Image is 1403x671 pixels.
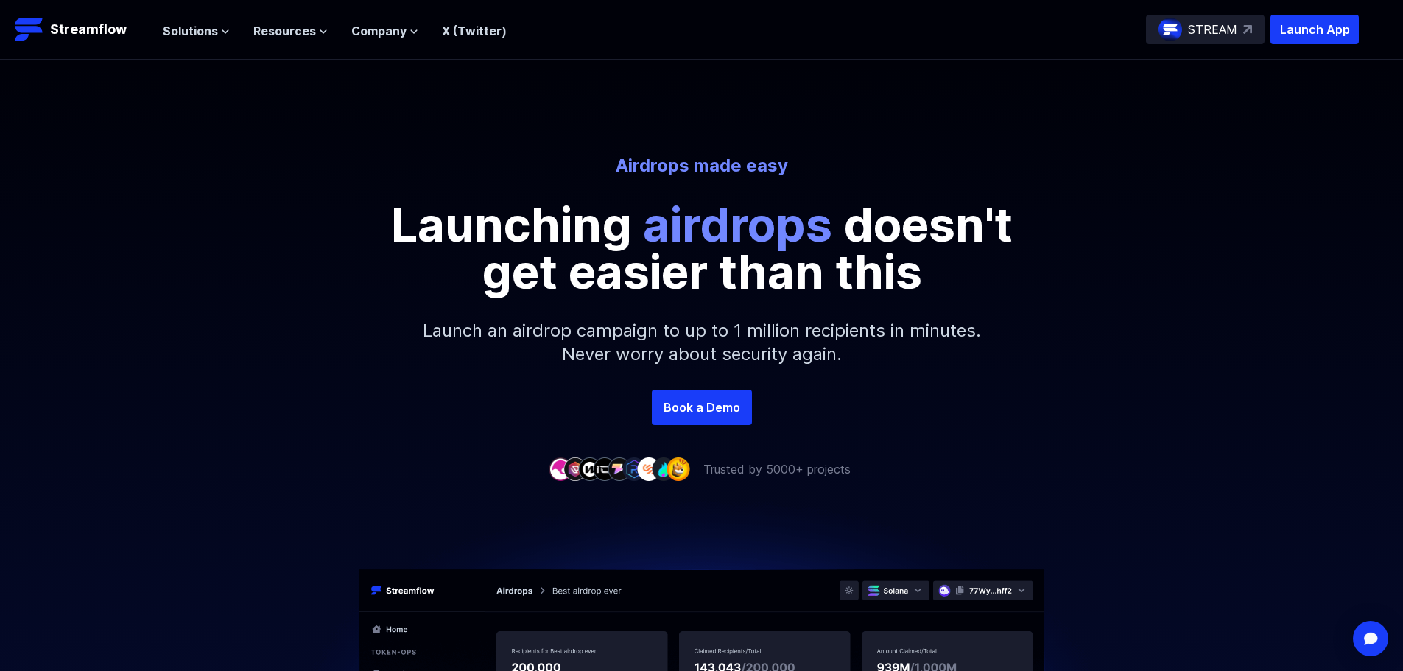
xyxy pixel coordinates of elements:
p: Streamflow [50,19,127,40]
img: company-4 [593,457,616,480]
img: streamflow-logo-circle.png [1158,18,1182,41]
img: company-8 [652,457,675,480]
img: company-5 [608,457,631,480]
img: Streamflow Logo [15,15,44,44]
button: Company [351,22,418,40]
button: Launch App [1270,15,1359,44]
a: Book a Demo [652,390,752,425]
p: Launch an airdrop campaign to up to 1 million recipients in minutes. Never worry about security a... [385,295,1019,390]
p: Trusted by 5000+ projects [703,460,851,478]
a: X (Twitter) [442,24,507,38]
button: Resources [253,22,328,40]
span: Company [351,22,407,40]
img: company-3 [578,457,602,480]
a: Streamflow [15,15,148,44]
img: company-1 [549,457,572,480]
p: Airdrops made easy [294,154,1110,178]
button: Solutions [163,22,230,40]
img: company-6 [622,457,646,480]
div: Open Intercom Messenger [1353,621,1388,656]
span: airdrops [643,196,832,253]
img: company-9 [667,457,690,480]
p: STREAM [1188,21,1237,38]
span: Solutions [163,22,218,40]
img: company-7 [637,457,661,480]
span: Resources [253,22,316,40]
img: top-right-arrow.svg [1243,25,1252,34]
img: company-2 [563,457,587,480]
a: STREAM [1146,15,1265,44]
p: Launching doesn't get easier than this [370,201,1033,295]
